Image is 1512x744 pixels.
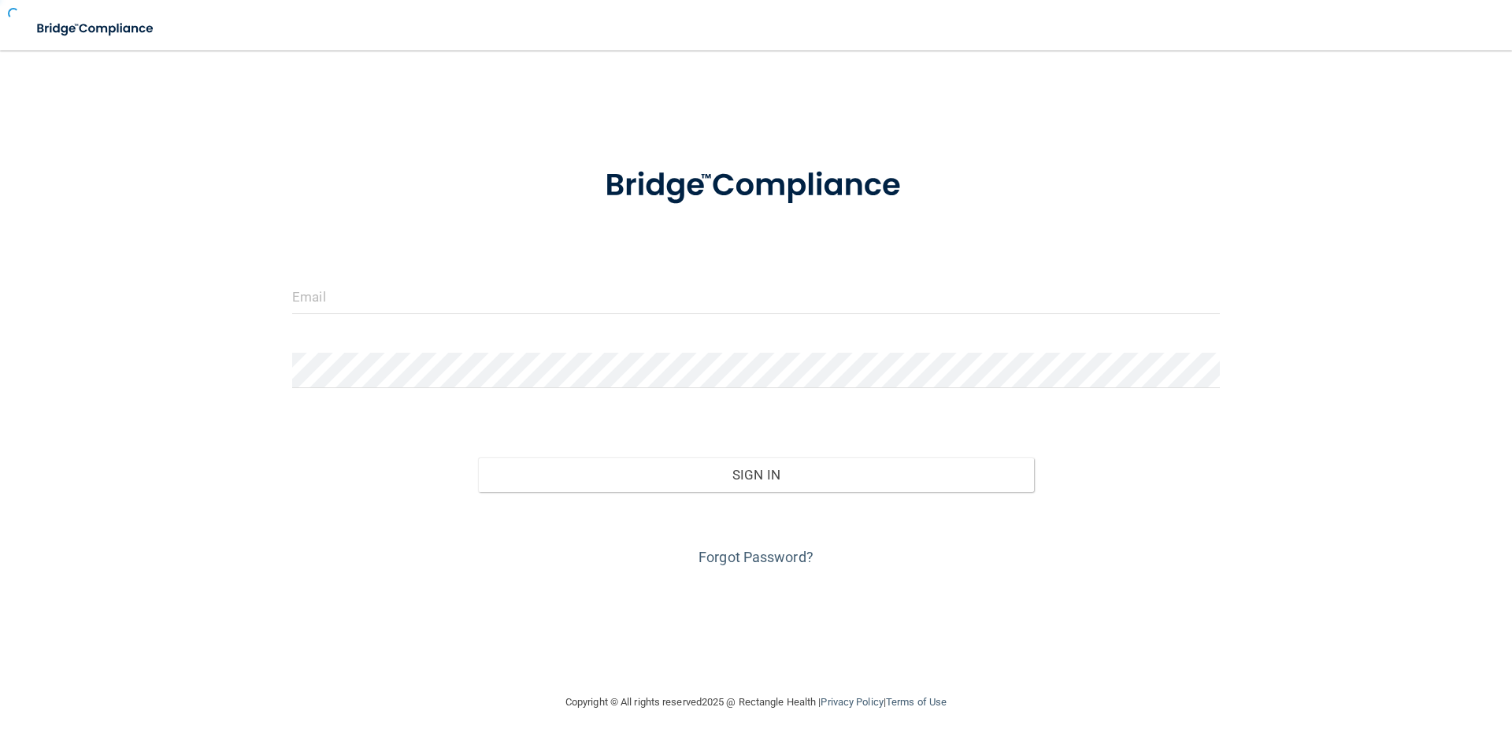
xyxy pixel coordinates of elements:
[573,145,939,227] img: bridge_compliance_login_screen.278c3ca4.svg
[821,696,883,708] a: Privacy Policy
[886,696,947,708] a: Terms of Use
[699,549,813,565] a: Forgot Password?
[24,13,169,45] img: bridge_compliance_login_screen.278c3ca4.svg
[292,279,1220,314] input: Email
[469,677,1043,727] div: Copyright © All rights reserved 2025 @ Rectangle Health | |
[478,457,1035,492] button: Sign In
